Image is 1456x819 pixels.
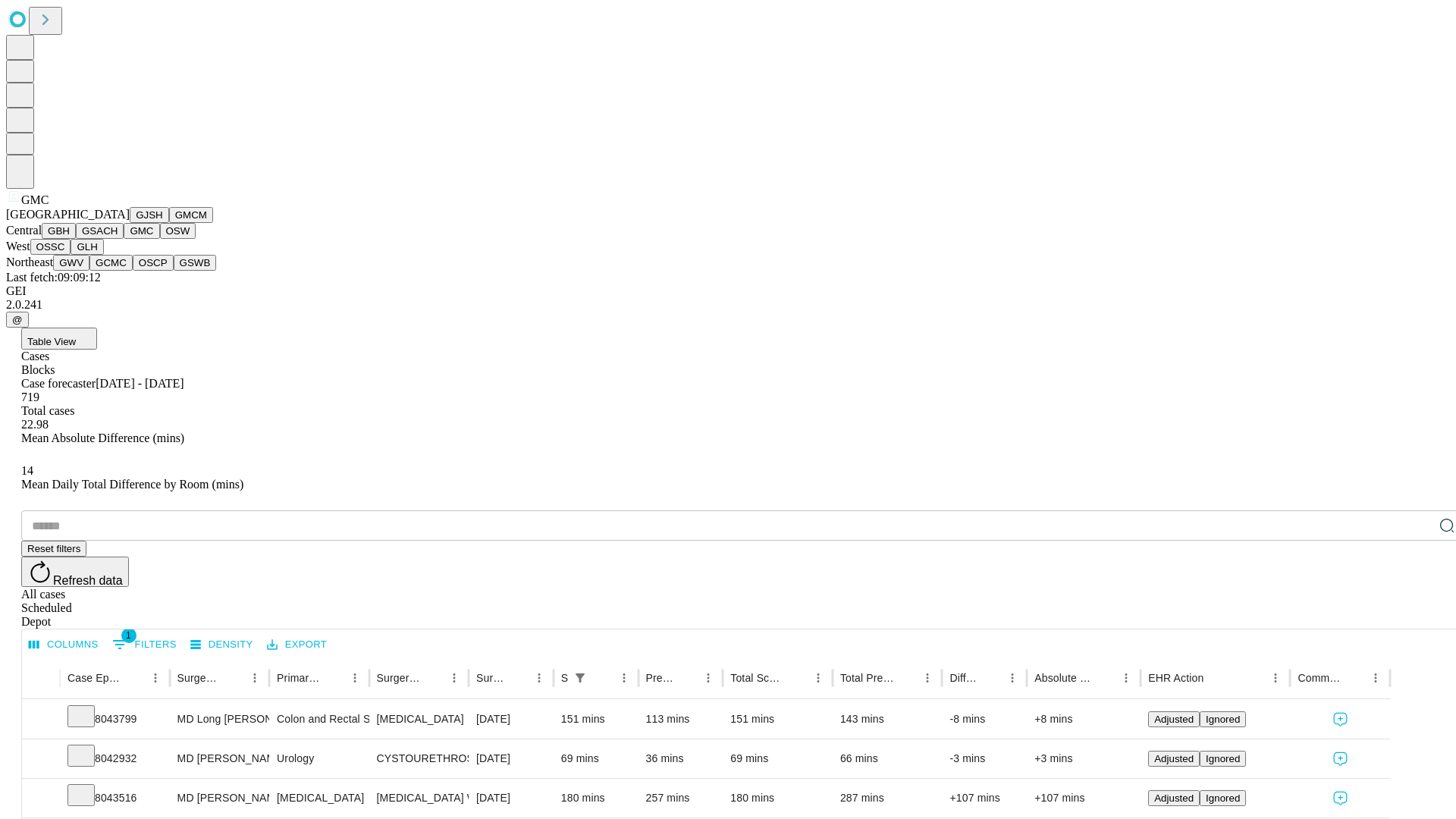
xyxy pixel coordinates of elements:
button: Menu [529,667,550,689]
div: [DATE] [476,779,546,817]
button: GBH [42,223,76,239]
button: Menu [1002,667,1023,689]
button: GSACH [76,223,124,239]
button: Sort [323,667,344,689]
button: Menu [808,667,829,689]
button: Sort [223,667,244,689]
button: Ignored [1200,711,1246,727]
div: 113 mins [646,700,716,739]
span: 22.98 [21,418,49,431]
span: West [6,240,30,253]
div: 8042932 [67,739,162,778]
div: 36 mins [646,739,716,778]
span: Ignored [1206,714,1240,725]
span: Ignored [1206,753,1240,764]
div: Scheduled In Room Duration [561,672,568,684]
button: Expand [30,786,52,812]
div: Total Scheduled Duration [730,672,785,684]
span: Mean Absolute Difference (mins) [21,431,184,444]
span: Mean Daily Total Difference by Room (mins) [21,478,243,491]
div: Absolute Difference [1034,672,1093,684]
div: 66 mins [840,739,935,778]
button: Menu [444,667,465,689]
span: 719 [21,391,39,403]
span: Adjusted [1154,753,1194,764]
div: +107 mins [1034,779,1133,817]
div: 180 mins [561,779,631,817]
div: MD [PERSON_NAME] [177,779,262,817]
button: GMC [124,223,159,239]
div: +107 mins [949,779,1019,817]
span: Central [6,224,42,237]
button: Ignored [1200,751,1246,767]
div: Primary Service [277,672,321,684]
div: 257 mins [646,779,716,817]
div: [MEDICAL_DATA] [377,700,461,739]
div: GEI [6,284,1450,298]
div: [DATE] [476,700,546,739]
button: Sort [124,667,145,689]
button: GCMC [89,255,133,271]
div: [MEDICAL_DATA] WITH CHOLANGIOGRAM [377,779,461,817]
button: Menu [244,667,265,689]
button: Menu [698,667,719,689]
button: Adjusted [1148,790,1200,806]
div: Total Predicted Duration [840,672,895,684]
div: 69 mins [561,739,631,778]
div: [DATE] [476,739,546,778]
button: Show filters [108,632,180,657]
span: Ignored [1206,792,1240,804]
div: [MEDICAL_DATA] [277,779,361,817]
button: Sort [507,667,529,689]
span: Reset filters [27,543,80,554]
div: 2.0.241 [6,298,1450,312]
button: GMCM [169,207,213,223]
div: -8 mins [949,700,1019,739]
button: GWV [53,255,89,271]
button: Show filters [570,667,591,689]
div: 69 mins [730,739,825,778]
div: 8043516 [67,779,162,817]
div: 8043799 [67,700,162,739]
button: Sort [1344,667,1365,689]
button: Adjusted [1148,751,1200,767]
button: Sort [1205,667,1226,689]
div: 287 mins [840,779,935,817]
button: Menu [344,667,366,689]
button: @ [6,312,29,328]
button: Sort [981,667,1002,689]
button: Expand [30,707,52,733]
span: [DATE] - [DATE] [96,377,184,390]
button: Sort [676,667,698,689]
div: 151 mins [561,700,631,739]
div: +8 mins [1034,700,1133,739]
button: Menu [1365,667,1386,689]
button: Sort [592,667,613,689]
span: Case forecaster [21,377,96,390]
div: Colon and Rectal Surgery [277,700,361,739]
button: Density [187,633,257,657]
div: Predicted In Room Duration [646,672,676,684]
button: OSCP [133,255,174,271]
div: 1 active filter [570,667,591,689]
div: MD [PERSON_NAME] R Md [177,739,262,778]
button: GSWB [174,255,217,271]
button: Menu [613,667,635,689]
div: Comments [1298,672,1341,684]
div: EHR Action [1148,672,1203,684]
div: -3 mins [949,739,1019,778]
button: Menu [1265,667,1286,689]
button: OSW [160,223,196,239]
button: Refresh data [21,557,129,587]
span: Northeast [6,256,53,268]
div: Surgery Date [476,672,506,684]
button: Reset filters [21,541,86,557]
button: Sort [1094,667,1116,689]
div: Urology [277,739,361,778]
button: Export [263,633,331,657]
button: Menu [917,667,938,689]
button: Menu [1116,667,1137,689]
button: Adjusted [1148,711,1200,727]
div: +3 mins [1034,739,1133,778]
div: 143 mins [840,700,935,739]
